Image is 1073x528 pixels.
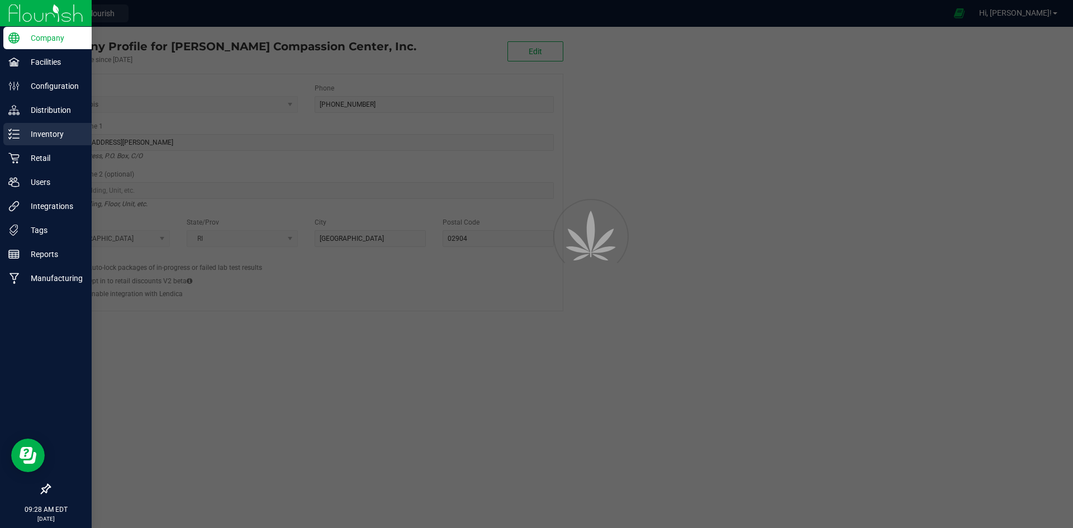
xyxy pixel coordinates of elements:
[20,31,87,45] p: Company
[8,129,20,140] inline-svg: Inventory
[20,175,87,189] p: Users
[8,201,20,212] inline-svg: Integrations
[8,80,20,92] inline-svg: Configuration
[8,273,20,284] inline-svg: Manufacturing
[20,151,87,165] p: Retail
[20,127,87,141] p: Inventory
[20,55,87,69] p: Facilities
[8,177,20,188] inline-svg: Users
[8,249,20,260] inline-svg: Reports
[8,56,20,68] inline-svg: Facilities
[8,225,20,236] inline-svg: Tags
[20,199,87,213] p: Integrations
[5,505,87,515] p: 09:28 AM EDT
[8,104,20,116] inline-svg: Distribution
[5,515,87,523] p: [DATE]
[20,223,87,237] p: Tags
[11,439,45,472] iframe: Resource center
[20,272,87,285] p: Manufacturing
[20,103,87,117] p: Distribution
[8,153,20,164] inline-svg: Retail
[8,32,20,44] inline-svg: Company
[20,248,87,261] p: Reports
[20,79,87,93] p: Configuration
